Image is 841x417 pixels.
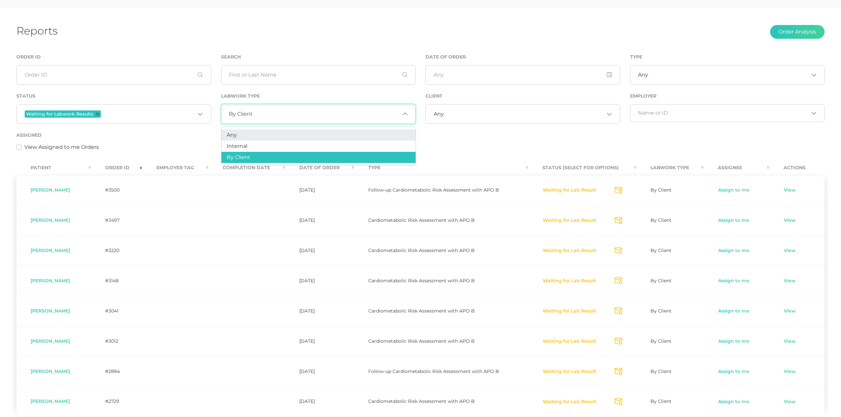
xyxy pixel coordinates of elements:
[16,93,35,99] label: Status
[650,398,671,404] span: By Client
[638,110,809,116] input: Search for option
[285,205,354,236] td: [DATE]
[542,217,597,224] button: Waiting for Lab Result
[368,247,475,253] span: Cardiometabolic Risk Assessment with APO B
[650,278,671,284] span: By Client
[542,368,597,375] button: Waiting for Lab Result
[718,187,750,194] a: Assign to me
[718,308,750,314] a: Assign to me
[91,205,143,236] td: #3497
[285,296,354,326] td: [DATE]
[91,236,143,266] td: #3220
[784,338,796,345] a: View
[650,217,671,223] span: By Client
[31,368,70,374] span: [PERSON_NAME]
[784,278,796,284] a: View
[368,187,499,193] span: Follow-up Cardiometabolic Risk Assessment with APO B
[227,132,237,138] span: Any
[542,338,597,345] button: Waiting for Lab Result
[31,217,70,223] span: [PERSON_NAME]
[91,175,143,205] td: #3500
[784,368,796,375] a: View
[425,54,466,60] label: Date of Order
[784,247,796,254] a: View
[425,93,443,99] label: Client
[16,65,211,85] input: Order ID
[650,308,671,314] span: By Client
[615,217,622,224] svg: Send Notification
[784,399,796,405] a: View
[542,399,597,405] button: Waiting for Lab Result
[630,93,656,99] label: Employer
[425,65,620,85] input: Any
[253,111,400,117] input: Search for option
[31,338,70,344] span: [PERSON_NAME]
[285,160,354,175] th: Date Of Order : activate to sort column ascending
[615,368,622,375] svg: Send Notification
[285,266,354,296] td: [DATE]
[285,356,354,386] td: [DATE]
[24,143,99,151] label: View Assigned to me Orders
[718,368,750,375] a: Assign to me
[368,368,499,374] span: Follow-up Cardiometabolic Risk Assessment with APO B
[31,398,70,404] span: [PERSON_NAME]
[770,25,825,39] button: Order Analysis
[285,326,354,356] td: [DATE]
[425,104,620,124] div: Search for option
[31,187,70,193] span: [PERSON_NAME]
[229,111,253,117] span: By Client
[784,217,796,224] a: View
[368,308,475,314] span: Cardiometabolic Risk Assessment with APO B
[91,356,143,386] td: #2884
[615,277,622,284] svg: Send Notification
[16,104,211,124] div: Search for option
[615,308,622,314] svg: Send Notification
[615,398,622,405] svg: Send Notification
[16,24,57,37] h1: Reports
[615,187,622,194] svg: Send Notification
[718,399,750,405] a: Assign to me
[542,278,597,284] button: Waiting for Lab Result
[630,104,825,122] div: Search for option
[784,187,796,194] a: View
[91,296,143,326] td: #3041
[221,104,416,124] div: Search for option
[542,187,597,194] button: Waiting for Lab Result
[434,111,444,117] span: Any
[769,160,825,175] th: Actions
[285,386,354,417] td: [DATE]
[368,338,475,344] span: Cardiometabolic Risk Assessment with APO B
[142,160,208,175] th: Employer Tag : activate to sort column ascending
[718,217,750,224] a: Assign to me
[444,111,604,117] input: Search for option
[542,247,597,254] button: Waiting for Lab Result
[368,217,475,223] span: Cardiometabolic Risk Assessment with APO B
[285,236,354,266] td: [DATE]
[102,110,195,118] input: Search for option
[638,72,648,78] span: Any
[96,112,99,116] button: Deselect Waiting for Labwork Results
[16,132,42,138] label: Assigned
[718,278,750,284] a: Assign to me
[368,278,475,284] span: Cardiometabolic Risk Assessment with APO B
[650,338,671,344] span: By Client
[784,308,796,314] a: View
[31,247,70,253] span: [PERSON_NAME]
[368,398,475,404] span: Cardiometabolic Risk Assessment with APO B
[16,54,41,60] label: Order ID
[221,93,260,99] label: Labwork Type
[718,338,750,345] a: Assign to me
[31,308,70,314] span: [PERSON_NAME]
[209,160,285,175] th: Completion Date : activate to sort column ascending
[615,247,622,254] svg: Send Notification
[285,175,354,205] td: [DATE]
[26,112,93,116] span: Waiting for Labwork Results
[227,143,247,149] span: Internal
[16,160,91,175] th: Patient : activate to sort column ascending
[650,368,671,374] span: By Client
[650,247,671,253] span: By Client
[221,65,416,85] input: First or Last Name
[648,72,809,78] input: Search for option
[91,386,143,417] td: #2729
[630,54,642,60] label: Type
